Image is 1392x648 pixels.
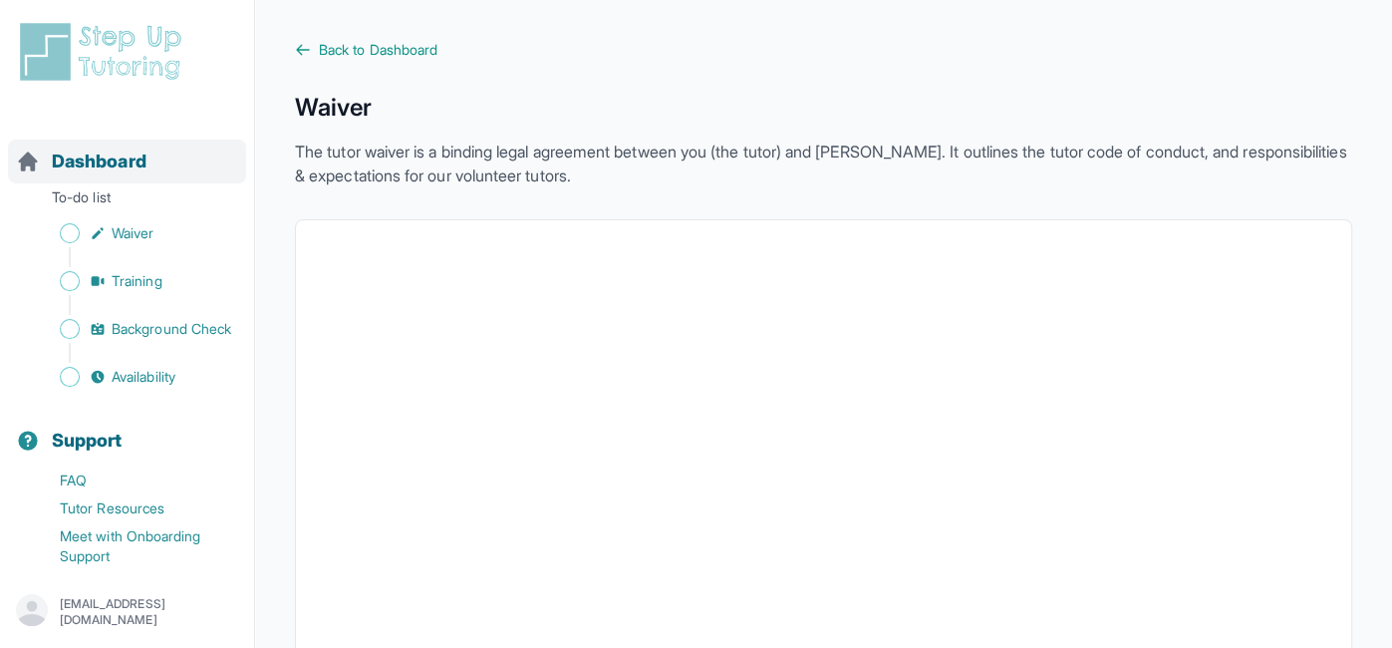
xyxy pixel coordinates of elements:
[16,148,146,175] a: Dashboard
[16,267,254,295] a: Training
[52,427,123,455] span: Support
[319,40,437,60] span: Back to Dashboard
[8,116,246,183] button: Dashboard
[112,319,231,339] span: Background Check
[16,20,193,84] img: logo
[295,92,1352,124] h1: Waiver
[112,271,162,291] span: Training
[295,40,1352,60] a: Back to Dashboard
[16,570,254,598] a: Contact Onboarding Support
[8,187,246,215] p: To-do list
[295,140,1352,187] p: The tutor waiver is a binding legal agreement between you (the tutor) and [PERSON_NAME]. It outli...
[8,395,246,463] button: Support
[112,223,153,243] span: Waiver
[52,148,146,175] span: Dashboard
[16,363,254,391] a: Availability
[16,219,254,247] a: Waiver
[112,367,175,387] span: Availability
[16,594,238,630] button: [EMAIL_ADDRESS][DOMAIN_NAME]
[16,494,254,522] a: Tutor Resources
[16,522,254,570] a: Meet with Onboarding Support
[60,596,238,628] p: [EMAIL_ADDRESS][DOMAIN_NAME]
[16,467,254,494] a: FAQ
[16,315,254,343] a: Background Check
